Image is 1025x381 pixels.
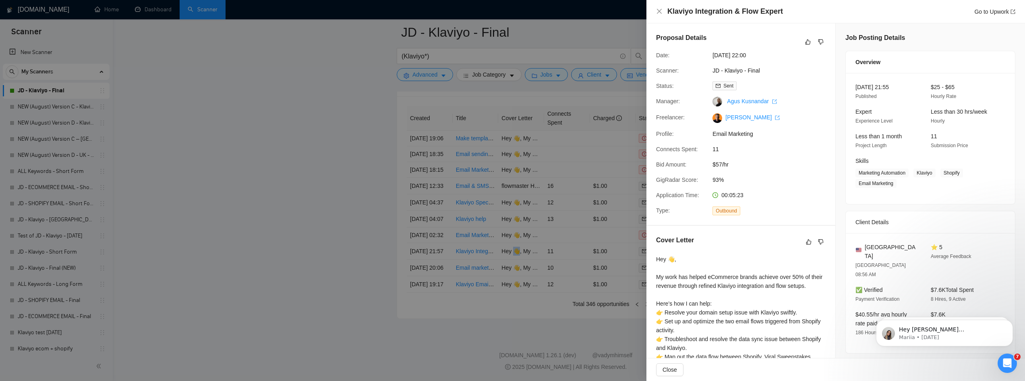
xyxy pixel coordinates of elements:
span: Submission Price [931,143,968,148]
img: c1fbSLkugogeBn3vZgKrbntKQfUmLxJwZBxpE3L4XoSnL9vmRB2BfZFVyg_1b3NYyH [712,113,722,123]
span: 8 Hires, 9 Active [931,296,966,302]
span: $57/hr [712,160,833,169]
h4: Klaviyo Integration & Flow Expert [667,6,783,17]
span: $40.55/hr avg hourly rate paid [855,311,907,327]
span: Outbound [712,206,740,215]
span: clock-circle [712,192,718,198]
span: [DATE] 21:55 [855,84,889,90]
span: Overview [855,58,880,67]
span: Close [663,365,677,374]
span: dislike [818,239,824,245]
span: $25 - $65 [931,84,955,90]
span: Experience Level [855,118,892,124]
span: export [775,115,780,120]
span: 11 [712,145,833,154]
span: like [806,239,812,245]
span: Date: [656,52,669,58]
span: [GEOGRAPHIC_DATA] [865,243,918,260]
span: close [656,8,663,15]
span: Shopify [940,169,963,177]
span: Application Time: [656,192,699,198]
span: export [1011,9,1015,14]
span: GigRadar Score: [656,177,698,183]
h5: Cover Letter [656,235,694,245]
span: [DATE] 22:00 [712,51,833,60]
span: Type: [656,207,670,214]
span: Published [855,94,877,99]
span: Scanner: [656,67,679,74]
span: 11 [931,133,937,139]
span: JD - Klaviyo - Final [712,66,833,75]
span: Less than 1 month [855,133,902,139]
button: like [804,237,814,247]
button: Close [656,8,663,15]
span: Sent [723,83,733,89]
span: Email Marketing [712,129,833,138]
h5: Proposal Details [656,33,706,43]
span: Connects Spent: [656,146,698,152]
img: 🇺🇸 [856,247,861,253]
a: [PERSON_NAME] export [725,114,780,121]
span: Expert [855,108,872,115]
span: Average Feedback [931,254,971,259]
span: export [772,99,777,104]
a: Go to Upworkexport [974,8,1015,15]
span: 00:05:23 [721,192,743,198]
span: like [805,39,811,45]
span: Skills [855,158,869,164]
span: 7 [1014,354,1021,360]
span: dislike [818,39,824,45]
span: 186 Hours [855,330,878,335]
iframe: Intercom live chat [998,354,1017,373]
span: Profile: [656,131,674,137]
span: Payment Verification [855,296,899,302]
span: Less than 30 hrs/week [931,108,987,115]
a: Agus Kusnandar export [727,98,777,104]
span: ✅ Verified [855,287,883,293]
span: Status: [656,83,674,89]
span: Klaviyo [913,169,936,177]
span: ⭐ 5 [931,244,942,250]
span: Manager: [656,98,680,104]
div: Client Details [855,211,1005,233]
button: like [803,37,813,47]
span: Hourly Rate [931,94,956,99]
span: mail [716,83,721,88]
span: Bid Amount: [656,161,687,168]
span: 93% [712,175,833,184]
span: Hourly [931,118,945,124]
span: [GEOGRAPHIC_DATA] 08:56 AM [855,262,906,277]
iframe: Intercom notifications message [864,303,1025,359]
h5: Job Posting Details [845,33,905,43]
button: dislike [816,37,826,47]
span: Marketing Automation [855,169,909,177]
p: Message from Mariia, sent 1d ago [35,31,139,38]
span: Hey [PERSON_NAME][EMAIL_ADDRESS][DOMAIN_NAME], Looks like your Upwork agency Open House Media | E... [35,23,137,150]
button: Close [656,363,683,376]
span: Project Length [855,143,886,148]
button: dislike [816,237,826,247]
span: Email Marketing [855,179,897,188]
span: $7.6K Total Spent [931,287,974,293]
span: Freelancer: [656,114,685,121]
